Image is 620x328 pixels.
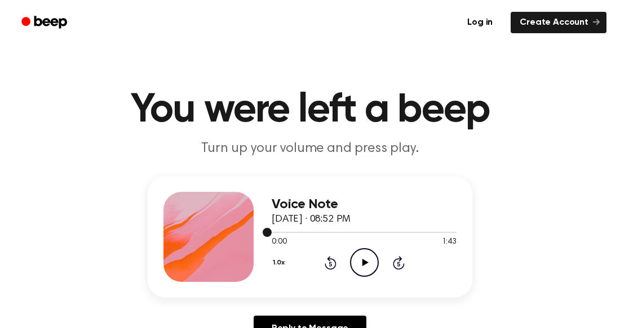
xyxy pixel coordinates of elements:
[511,12,606,33] a: Create Account
[272,236,286,248] span: 0:00
[272,214,351,224] span: [DATE] · 08:52 PM
[21,90,599,131] h1: You were left a beep
[456,10,504,35] a: Log in
[442,236,457,248] span: 1:43
[272,253,289,272] button: 1.0x
[272,197,457,212] h3: Voice Note
[14,12,77,34] a: Beep
[94,140,526,158] p: Turn up your volume and press play.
